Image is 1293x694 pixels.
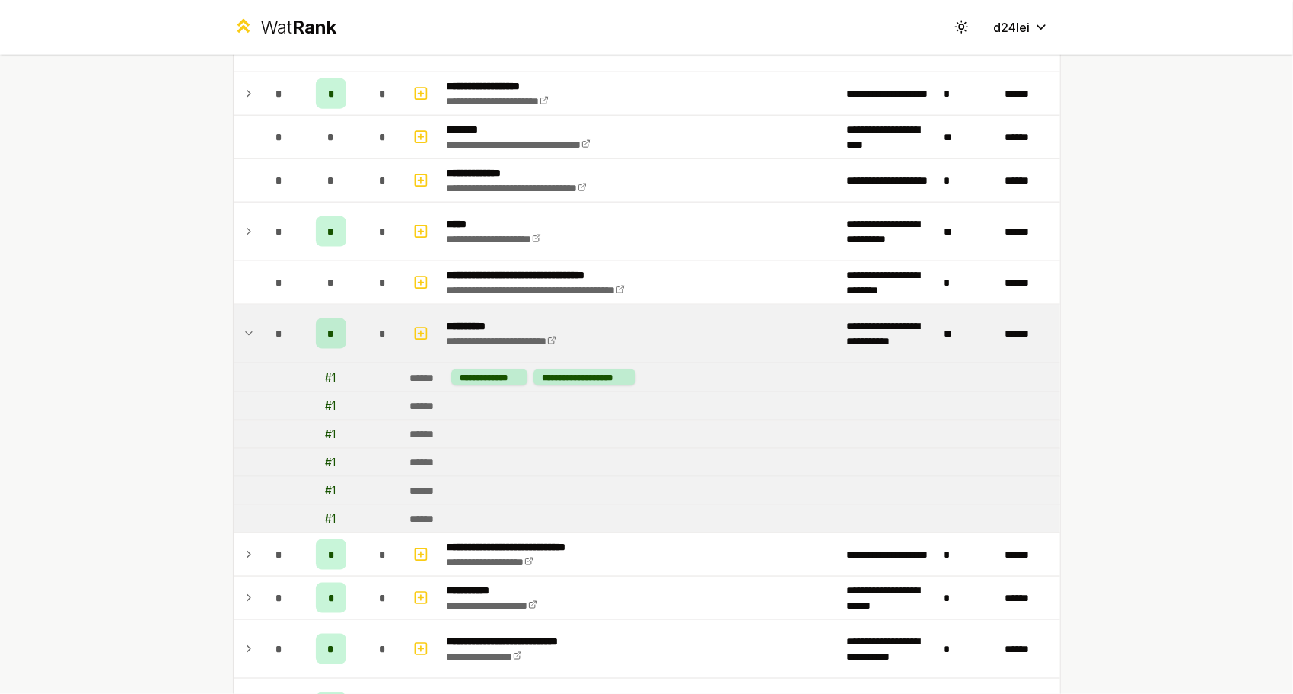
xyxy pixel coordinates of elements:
div: Wat [260,15,336,40]
div: # 1 [326,427,336,442]
button: d24lei [982,14,1061,41]
div: # 1 [326,455,336,470]
span: Rank [292,16,336,38]
div: # 1 [326,483,336,498]
div: # 1 [326,370,336,385]
div: # 1 [326,398,336,414]
div: # 1 [326,511,336,526]
span: d24lei [994,18,1030,37]
a: WatRank [233,15,337,40]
